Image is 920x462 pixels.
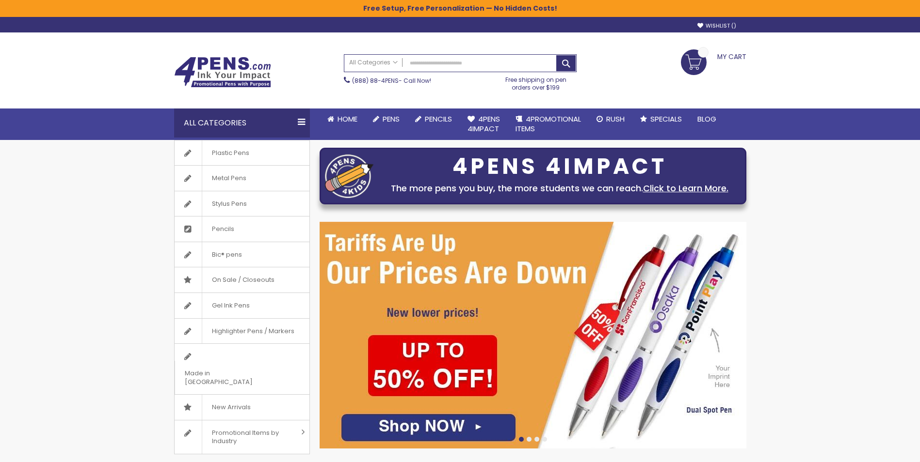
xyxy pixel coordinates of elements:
span: Blog [697,114,716,124]
a: Plastic Pens [175,140,309,166]
a: Metal Pens [175,166,309,191]
a: On Sale / Closeouts [175,267,309,293]
span: Stylus Pens [202,191,257,216]
a: All Categories [344,55,403,71]
span: Pencils [202,216,244,242]
span: Metal Pens [202,166,256,191]
span: All Categories [349,59,398,66]
a: Promotional Items by Industry [175,420,309,454]
a: Click to Learn More. [643,182,728,194]
a: Pens [365,108,407,130]
a: Home [320,108,365,130]
span: Highlighter Pens / Markers [202,319,304,344]
span: Pens [383,114,400,124]
img: four_pen_logo.png [325,154,373,198]
span: 4PROMOTIONAL ITEMS [516,114,581,134]
span: Pencils [425,114,452,124]
div: All Categories [174,108,310,138]
span: Specials [650,114,682,124]
a: New Arrivals [175,395,309,420]
a: Blog [690,108,724,130]
div: 4PENS 4IMPACT [378,156,741,177]
span: Made in [GEOGRAPHIC_DATA] [175,361,285,394]
a: Wishlist [697,22,736,30]
span: Home [338,114,357,124]
span: Promotional Items by Industry [202,420,298,454]
a: Specials [632,108,690,130]
a: Gel Ink Pens [175,293,309,318]
a: Made in [GEOGRAPHIC_DATA] [175,344,309,394]
a: Highlighter Pens / Markers [175,319,309,344]
span: - Call Now! [352,77,431,85]
a: Stylus Pens [175,191,309,216]
a: Pencils [407,108,460,130]
span: Rush [606,114,625,124]
div: The more pens you buy, the more students we can reach. [378,182,741,195]
a: 4Pens4impact [460,108,508,140]
a: Bic® pens [175,242,309,267]
span: 4Pens 4impact [468,114,500,134]
a: Rush [589,108,632,130]
span: Plastic Pens [202,140,259,166]
span: Bic® pens [202,242,252,267]
span: Gel Ink Pens [202,293,259,318]
img: 4Pens Custom Pens and Promotional Products [174,57,271,88]
span: New Arrivals [202,395,260,420]
a: (888) 88-4PENS [352,77,399,85]
div: Free shipping on pen orders over $199 [495,72,577,92]
a: 4PROMOTIONALITEMS [508,108,589,140]
img: /cheap-promotional-products.html [320,222,746,448]
a: Pencils [175,216,309,242]
span: On Sale / Closeouts [202,267,284,293]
